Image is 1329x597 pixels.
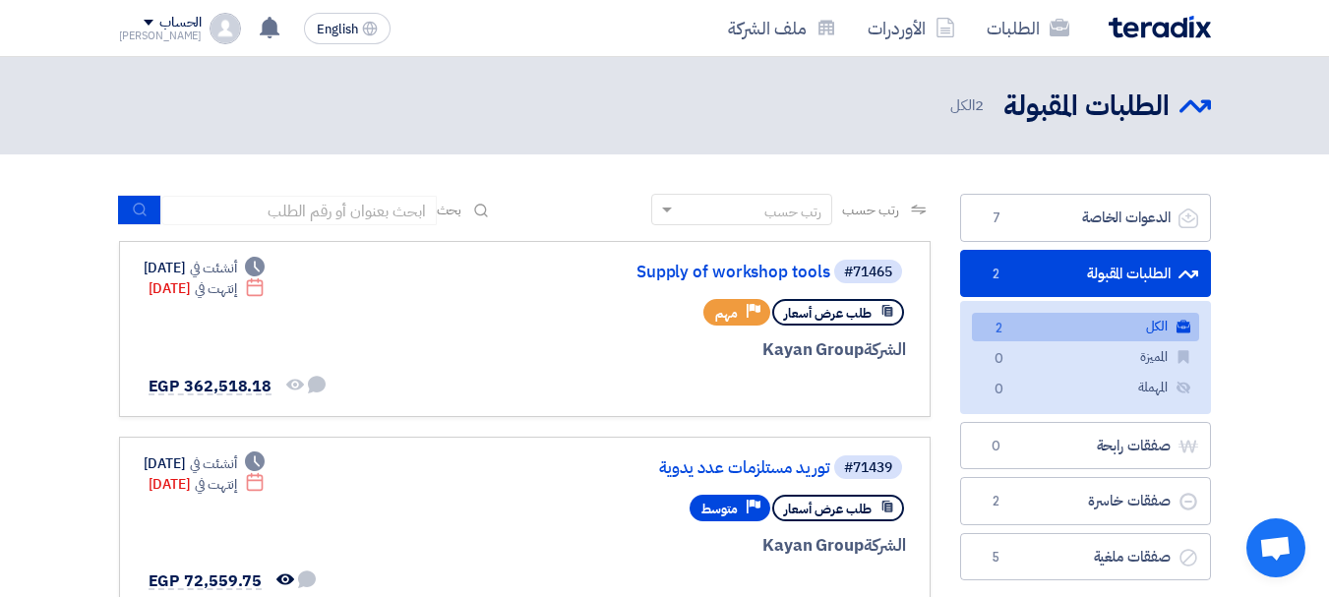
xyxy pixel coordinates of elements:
a: الطلبات [971,5,1085,51]
span: الشركة [864,337,906,362]
div: [DATE] [149,474,266,495]
img: profile_test.png [210,13,241,44]
a: الأوردرات [852,5,971,51]
span: رتب حسب [842,200,898,220]
span: طلب عرض أسعار [784,500,872,518]
div: #71439 [844,461,892,475]
img: Teradix logo [1109,16,1211,38]
div: الحساب [159,15,202,31]
span: إنتهت في [195,278,237,299]
a: صفقات رابحة0 [960,422,1211,470]
span: 2 [985,265,1008,284]
a: توريد مستلزمات عدد يدوية [437,459,830,477]
button: English [304,13,391,44]
h2: الطلبات المقبولة [1003,88,1170,126]
a: صفقات خاسرة2 [960,477,1211,525]
span: 2 [975,94,984,116]
div: #71465 [844,266,892,279]
span: 0 [988,349,1011,370]
span: الكل [950,94,988,117]
div: Kayan Group [433,337,906,363]
div: [PERSON_NAME] [119,30,203,41]
input: ابحث بعنوان أو رقم الطلب [161,196,437,225]
span: الشركة [864,533,906,558]
span: إنتهت في [195,474,237,495]
span: 5 [985,548,1008,567]
a: صفقات ملغية5 [960,533,1211,581]
span: مهم [715,304,738,323]
a: الدعوات الخاصة7 [960,194,1211,242]
span: 2 [988,319,1011,339]
a: الطلبات المقبولة2 [960,250,1211,298]
a: المهملة [972,374,1199,402]
span: 2 [985,492,1008,511]
div: Open chat [1246,518,1305,577]
span: 0 [985,437,1008,456]
div: رتب حسب [764,202,821,222]
a: ملف الشركة [712,5,852,51]
div: Kayan Group [433,533,906,559]
span: طلب عرض أسعار [784,304,872,323]
span: EGP 362,518.18 [149,375,272,398]
span: أنشئت في [190,453,237,474]
a: المميزة [972,343,1199,372]
span: English [317,23,358,36]
span: بحث [437,200,462,220]
div: [DATE] [149,278,266,299]
a: Supply of workshop tools [437,264,830,281]
div: [DATE] [144,258,266,278]
div: [DATE] [144,453,266,474]
span: 0 [988,380,1011,400]
a: الكل [972,313,1199,341]
span: أنشئت في [190,258,237,278]
span: 7 [985,209,1008,228]
span: EGP 72,559.75 [149,569,263,593]
span: متوسط [701,500,738,518]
